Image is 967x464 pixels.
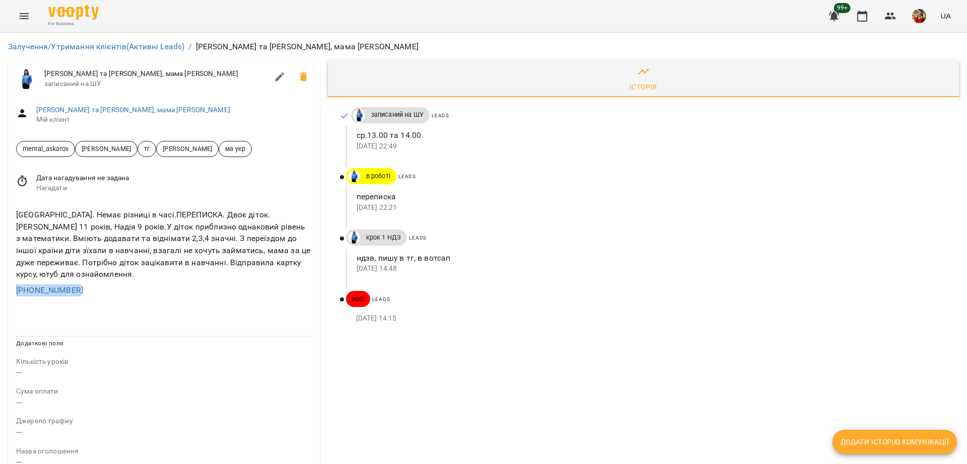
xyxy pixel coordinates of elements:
[630,81,657,93] div: Історія
[353,109,365,121] img: Дащенко Аня
[138,144,156,153] span: тг
[372,296,390,302] span: Leads
[16,446,312,456] p: field-description
[16,386,312,397] p: field-description
[409,235,427,241] span: Leads
[188,41,191,53] li: /
[360,233,407,242] span: крок 1 НДЗ
[36,115,312,125] span: Мій клієнт
[12,4,36,28] button: Menu
[346,294,371,303] span: нові
[36,183,312,193] span: Нагадати
[16,416,312,426] p: field-description
[346,170,360,182] a: Дащенко Аня
[357,129,943,141] p: ср.13.00 та 14.00
[16,69,36,89] img: Дащенко Аня
[912,9,926,23] img: 5e634735370bbb5983f79fa1b5928c88.png
[8,41,959,53] nav: breadcrumb
[16,285,83,295] a: [PHONE_NUMBER]
[36,106,230,114] a: [PERSON_NAME] та [PERSON_NAME], мама [PERSON_NAME]
[351,109,365,121] a: Дащенко Аня
[357,203,943,213] p: [DATE] 22:21
[356,314,943,324] p: [DATE] 14:15
[398,174,416,179] span: Leads
[357,141,943,151] p: [DATE] 22:49
[219,144,251,153] span: ма укр
[16,397,312,409] p: ---
[44,69,268,79] span: [PERSON_NAME] та [PERSON_NAME], мама [PERSON_NAME]
[16,340,63,347] span: Додаткові поля
[14,207,314,282] div: [GEOGRAPHIC_DATA]. Немає різниці в часі.ПЕРЕПИСКА. Двоє діток.[PERSON_NAME] 11 років, Надія 9 рок...
[357,264,943,274] p: [DATE] 14:48
[48,5,99,20] img: Voopty Logo
[16,426,312,438] p: ---
[357,252,943,264] p: ндзв, пишу в тг, в вотсап
[157,144,218,153] span: [PERSON_NAME]
[936,7,955,25] button: UA
[365,110,430,119] span: записаний на ШУ
[833,430,957,454] button: Додати історію комунікації
[360,172,396,181] span: в роботі
[348,170,360,182] img: Дащенко Аня
[834,3,851,13] span: 99+
[8,42,184,51] a: Залучення/Утримання клієнтів(Активні Leads)
[841,436,949,448] span: Додати історію комунікації
[17,144,75,153] span: mental_askarov
[940,11,951,21] span: UA
[48,21,99,27] span: For Business
[357,191,943,203] p: переписка
[76,144,137,153] span: [PERSON_NAME]
[16,357,312,367] p: field-description
[348,231,360,244] img: Дащенко Аня
[196,41,419,53] p: [PERSON_NAME] та [PERSON_NAME], мама [PERSON_NAME]
[36,173,312,183] span: Дата нагадування не задана
[432,113,449,118] span: Leads
[44,79,268,89] span: записаний на ШУ
[346,231,360,244] a: Дащенко Аня
[16,366,312,378] p: ---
